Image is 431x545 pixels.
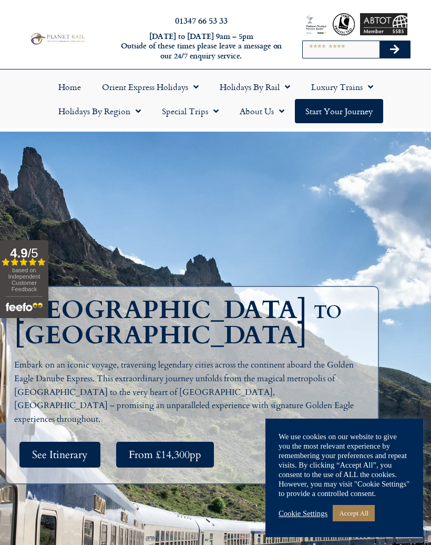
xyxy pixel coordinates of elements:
span: See Itinerary [32,448,88,461]
a: Special Trips [151,99,229,123]
a: 01347 66 53 33 [175,14,228,26]
a: Holidays by Region [48,99,151,123]
a: From £14,300pp [116,442,214,468]
span: From £14,300pp [129,448,201,461]
h6: [DATE] to [DATE] 9am – 5pm Outside of these times please leave a message on our 24/7 enquiry serv... [118,32,285,61]
a: Orient Express Holidays [91,75,209,99]
a: Home [48,75,91,99]
img: Planet Rail Train Holidays Logo [28,32,86,46]
a: See Itinerary [19,442,100,468]
a: Accept All [333,505,375,521]
button: Search [379,41,410,58]
a: Holidays by Rail [209,75,301,99]
h1: [GEOGRAPHIC_DATA] to [GEOGRAPHIC_DATA] [14,298,375,348]
a: Luxury Trains [301,75,384,99]
div: We use cookies on our website to give you the most relevant experience by remembering your prefer... [279,432,410,498]
a: Cookie Settings [279,509,327,518]
nav: Menu [5,75,426,123]
a: Start your Journey [295,99,383,123]
p: Embark on an iconic voyage, traversing legendary cities across the continent aboard the Golden Ea... [14,359,370,426]
a: About Us [229,99,295,123]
